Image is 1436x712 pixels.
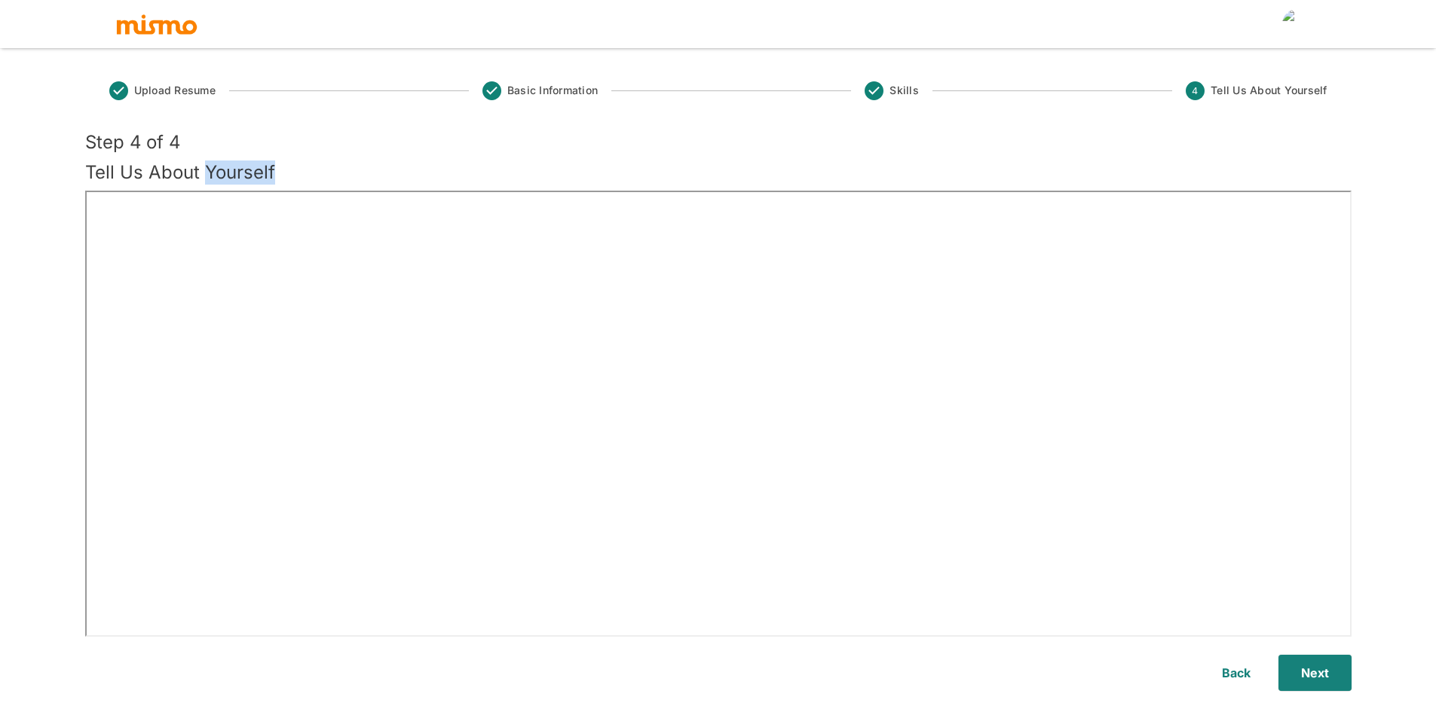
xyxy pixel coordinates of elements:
[85,130,1352,154] h5: Step 4 of 4
[1211,83,1327,98] span: Tell Us About Yourself
[85,191,1352,637] iframe: Tell us about yourself
[1282,9,1312,39] img: Matheus Boari
[507,83,598,98] span: Basic Information
[1278,655,1352,691] button: Next
[889,83,919,98] span: Skills
[134,83,216,98] span: Upload Resume
[115,13,198,35] img: logo
[1192,85,1198,96] text: 4
[1212,655,1260,691] button: Back
[85,160,1352,185] h5: Tell Us About Yourself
